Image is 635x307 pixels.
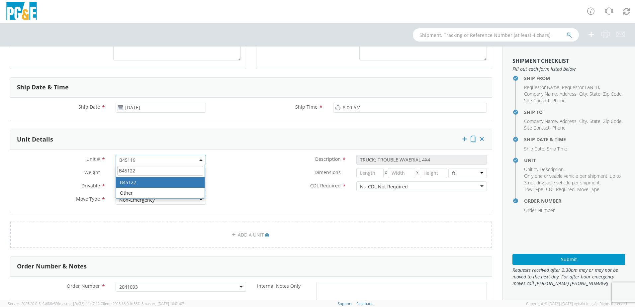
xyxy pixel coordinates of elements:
span: State [590,118,600,124]
span: Requestor LAN ID [562,84,599,90]
span: Client: 2025.18.0-fd567a5 [101,301,184,306]
span: Ship Time [547,146,567,152]
span: CDL Required [310,182,341,189]
li: Other [116,188,205,198]
li: , [590,91,601,97]
span: Description [540,166,564,172]
span: Fill out each form listed below [512,66,625,72]
img: pge-logo-06675f144f4cfa6a6814.png [5,2,38,22]
input: Shipment, Tracking or Reference Number (at least 4 chars) [413,28,579,42]
span: Address [560,118,577,124]
li: , [524,146,545,152]
span: X [384,168,388,178]
span: Phone [552,97,566,104]
a: Feedback [356,301,373,306]
h4: Order Number [524,198,625,203]
span: Move Type [76,196,100,202]
span: Dimensions [315,169,341,175]
li: , [590,118,601,125]
li: , [524,118,558,125]
li: , [560,118,578,125]
input: Length [356,168,384,178]
li: , [579,91,588,97]
h3: Ship Date & Time [17,84,69,91]
span: master, [DATE] 11:47:12 [59,301,100,306]
span: 2041093 [116,282,246,292]
span: Only one driveable vehicle per shipment, up to 3 not driveable vehicle per shipment [524,173,621,186]
span: Drivable [81,182,100,189]
span: Tow Type [524,186,543,192]
li: , [524,97,551,104]
div: Non-Emergency [119,197,155,203]
li: , [540,166,565,173]
span: Site Contact [524,97,550,104]
span: Order Number [524,207,555,213]
li: , [603,118,623,125]
span: Order Number [67,283,100,289]
span: Company Name [524,118,557,124]
span: Move Type [577,186,599,192]
li: , [560,91,578,97]
a: ADD A UNIT [10,222,492,248]
span: Weight [84,169,100,175]
a: Support [338,301,352,306]
li: , [579,118,588,125]
span: Unit # [86,156,100,162]
h4: Ship Date & Time [524,137,625,142]
span: Description [315,156,341,162]
li: , [562,84,600,91]
span: B45119 [116,155,206,165]
span: State [590,91,600,97]
input: Width [388,168,415,178]
span: Copyright © [DATE]-[DATE] Agistix Inc., All Rights Reserved [526,301,627,306]
h4: Ship From [524,76,625,81]
span: Internal Notes Only [257,283,301,289]
li: B45122 [116,177,205,188]
span: Requestor Name [524,84,559,90]
span: Ship Date [78,104,100,110]
span: Zip Code [603,118,622,124]
span: X [415,168,420,178]
input: Height [420,168,447,178]
span: master, [DATE] 10:01:07 [143,301,184,306]
span: Site Contact [524,125,550,131]
li: , [603,91,623,97]
span: Address [560,91,577,97]
li: , [524,84,560,91]
span: Phone [552,125,566,131]
strong: Shipment Checklist [512,57,569,64]
span: City [579,91,587,97]
span: Ship Time [295,104,317,110]
li: , [524,173,623,186]
span: B45119 [119,157,202,163]
span: Unit # [524,166,537,172]
li: , [546,186,576,193]
span: Company Name [524,91,557,97]
h3: Unit Details [17,136,53,143]
span: CDL Required [546,186,575,192]
span: Server: 2025.20.0-5efa686e39f [8,301,100,306]
li: , [524,186,544,193]
h3: Order Number & Notes [17,263,87,270]
span: Requests received after 2:30pm may or may not be moved to the next day. For after hour emergency ... [512,267,625,287]
li: , [524,91,558,97]
button: Submit [512,254,625,265]
span: City [579,118,587,124]
span: 2041093 [119,284,242,290]
span: Zip Code [603,91,622,97]
h4: Unit [524,158,625,163]
li: , [524,166,538,173]
li: , [524,125,551,131]
div: N - CDL Not Required [360,183,408,190]
h4: Ship To [524,110,625,115]
span: Ship Date [524,146,544,152]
